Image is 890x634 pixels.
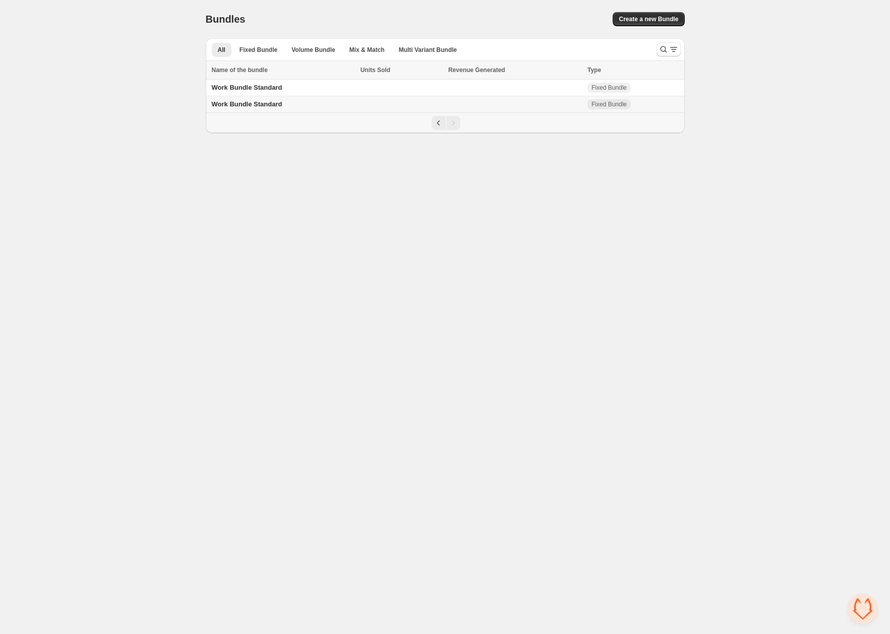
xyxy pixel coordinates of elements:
button: Search and filter results [657,42,681,56]
span: Create a new Bundle [619,15,678,23]
h1: Bundles [206,13,246,25]
nav: Pagination [206,112,685,133]
div: Type [587,65,679,75]
span: Fixed Bundle [591,84,627,92]
span: Fixed Bundle [591,100,627,108]
div: Open chat [848,594,878,624]
button: Create a new Bundle [613,12,684,26]
span: Units Sold [361,65,390,75]
button: Previous [432,116,446,130]
button: Revenue Generated [448,65,515,75]
div: Name of the bundle [212,65,354,75]
span: Volume Bundle [291,46,335,54]
span: Work Bundle Standard [212,100,282,108]
span: All [218,46,225,54]
span: Mix & Match [349,46,385,54]
span: Revenue Generated [448,65,505,75]
span: Work Bundle Standard [212,84,282,91]
span: Multi Variant Bundle [399,46,457,54]
button: Units Sold [361,65,400,75]
span: Fixed Bundle [240,46,277,54]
